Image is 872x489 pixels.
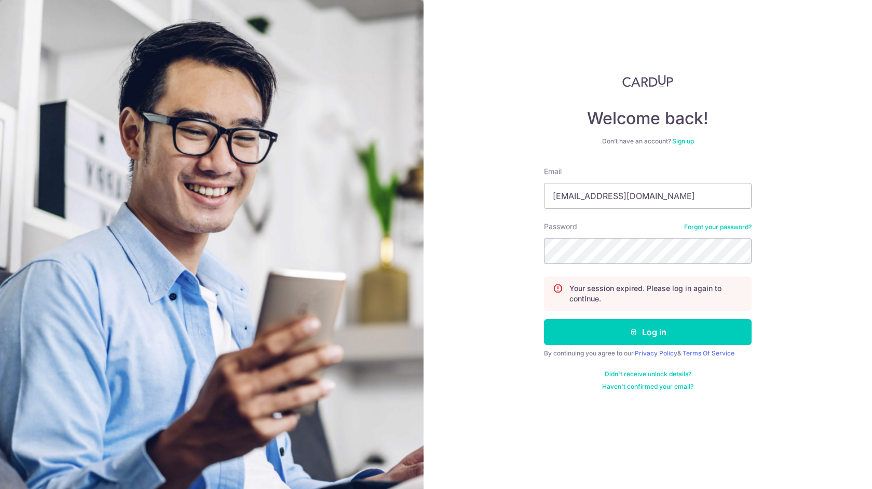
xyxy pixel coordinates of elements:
[544,349,752,358] div: By continuing you agree to our &
[544,319,752,345] button: Log in
[684,223,752,231] a: Forgot your password?
[605,370,691,378] a: Didn't receive unlock details?
[569,283,743,304] p: Your session expired. Please log in again to continue.
[672,137,694,145] a: Sign up
[544,221,577,232] label: Password
[544,166,562,177] label: Email
[544,108,752,129] h4: Welcome back!
[544,183,752,209] input: Enter your Email
[544,137,752,146] div: Don’t have an account?
[635,349,677,357] a: Privacy Policy
[622,75,673,87] img: CardUp Logo
[683,349,734,357] a: Terms Of Service
[602,382,693,391] a: Haven't confirmed your email?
